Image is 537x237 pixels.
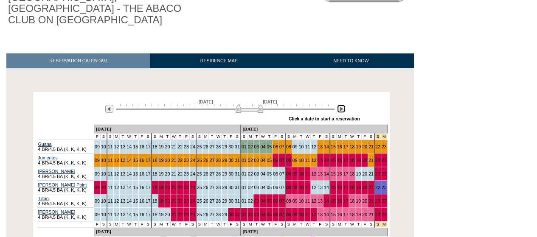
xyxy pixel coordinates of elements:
a: 11 [305,171,310,176]
a: 22 [177,185,183,190]
a: RESERVATION CALENDAR [6,53,150,68]
a: 09 [292,144,298,149]
a: 30 [228,144,233,149]
a: 13 [318,144,323,149]
a: 26 [203,198,208,204]
a: 12 [114,144,119,149]
a: 20 [165,144,170,149]
a: 12 [114,171,119,176]
a: 19 [356,144,361,149]
a: 22 [375,144,380,149]
a: 01 [242,198,247,204]
a: 02 [248,144,253,149]
a: 08 [286,185,291,190]
a: 20 [165,158,170,163]
a: 05 [267,212,272,217]
a: 25 [197,185,202,190]
a: 14 [127,144,132,149]
a: 17 [146,144,151,149]
a: 22 [375,158,380,163]
div: Click a date to start a reservation [289,116,360,121]
a: 15 [133,185,138,190]
a: 12 [114,198,119,204]
a: 20 [362,144,367,149]
a: 10 [101,171,106,176]
a: 10 [298,158,304,163]
a: [PERSON_NAME] Point [38,182,87,187]
a: 04 [260,158,265,163]
a: 02 [248,171,253,176]
a: 17 [146,185,151,190]
a: 13 [120,144,125,149]
a: 12 [311,212,316,217]
a: 26 [203,171,208,176]
a: 19 [159,198,164,204]
a: 27 [209,144,214,149]
a: 03 [254,198,259,204]
a: 13 [318,158,323,163]
a: 25 [197,212,202,217]
a: 24 [190,144,195,149]
a: 24 [190,212,195,217]
a: 08 [286,198,291,204]
a: 16 [139,171,144,176]
a: 30 [228,158,233,163]
a: 18 [349,144,354,149]
a: 18 [349,158,354,163]
a: 15 [331,171,336,176]
a: RESIDENCE MAP [150,53,288,68]
a: 17 [343,198,348,204]
td: [DATE] [94,125,240,134]
a: 22 [177,198,183,204]
a: 14 [324,198,329,204]
a: 19 [356,171,361,176]
a: 27 [209,158,214,163]
a: 05 [267,171,272,176]
a: 18 [349,171,354,176]
td: S [107,134,113,140]
a: 06 [273,198,278,204]
a: 07 [279,185,284,190]
a: 12 [114,185,119,190]
a: 06 [273,212,278,217]
a: 07 [279,212,284,217]
a: 08 [286,144,291,149]
span: [DATE] [199,99,213,104]
a: 10 [101,212,106,217]
a: 11 [108,158,113,163]
a: 23 [382,158,387,163]
a: 15 [133,171,138,176]
a: 20 [362,185,367,190]
a: 02 [248,212,253,217]
a: 18 [152,171,157,176]
a: 22 [375,185,380,190]
a: 31 [235,171,240,176]
a: 19 [356,212,361,217]
a: 30 [228,212,233,217]
a: 12 [311,171,316,176]
a: 23 [382,185,387,190]
a: 04 [260,212,265,217]
a: 14 [127,171,132,176]
a: 17 [146,212,151,217]
a: 20 [165,198,170,204]
a: 16 [337,212,342,217]
a: 02 [248,158,253,163]
a: 07 [279,158,284,163]
a: 15 [331,212,336,217]
a: 18 [152,198,157,204]
a: 14 [324,171,329,176]
a: 10 [101,158,106,163]
a: 14 [324,144,329,149]
a: 02 [248,185,253,190]
a: 18 [349,198,354,204]
a: 15 [331,158,336,163]
a: 28 [216,212,221,217]
a: 21 [368,171,374,176]
a: 12 [311,185,316,190]
a: 26 [203,158,208,163]
a: 20 [165,185,170,190]
a: 28 [216,198,221,204]
a: 14 [127,198,132,204]
a: 05 [267,158,272,163]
